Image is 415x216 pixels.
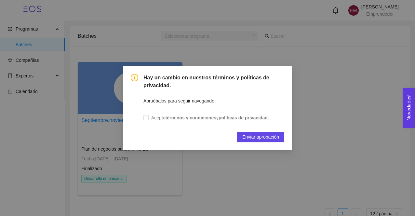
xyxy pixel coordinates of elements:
[166,115,216,120] a: términos y condiciones
[219,115,269,120] a: políticas de privacidad.
[242,133,279,141] span: Enviar aprobación
[237,132,284,142] button: Enviar aprobación
[143,74,284,89] h5: Hay un cambio en nuestros términos y políticas de privacidad.
[143,97,214,104] p: Apruébalos para seguir navegando
[149,114,272,121] span: Acepto y
[131,74,138,81] span: info-circle
[403,88,415,128] button: Open Feedback Widget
